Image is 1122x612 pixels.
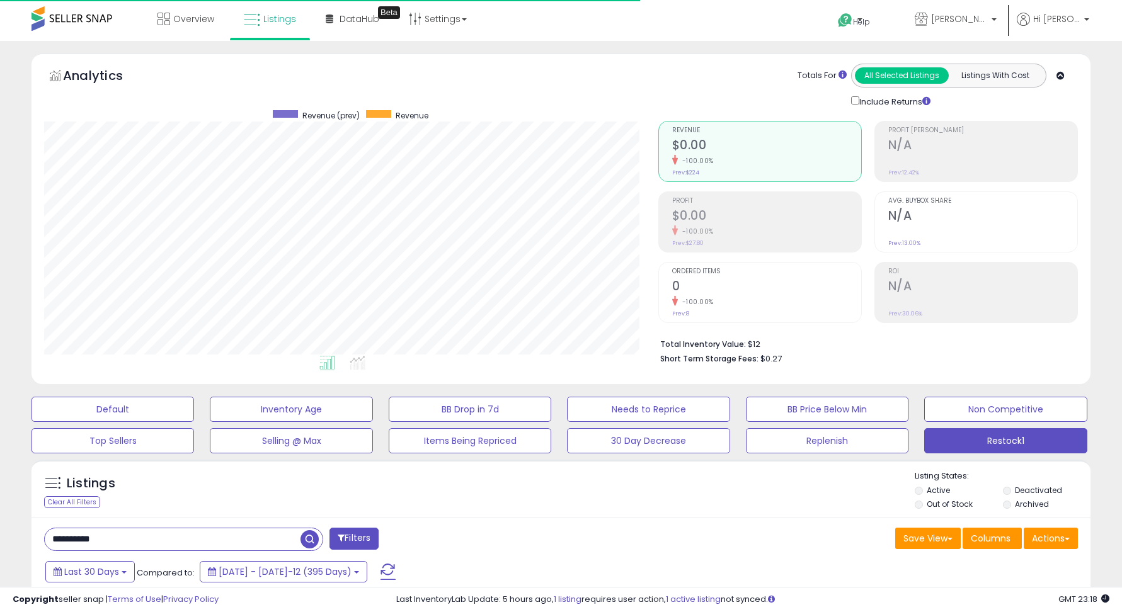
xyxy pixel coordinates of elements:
li: $12 [660,336,1068,351]
button: [DATE] - [DATE]-12 (395 Days) [200,561,367,582]
span: Profit [672,198,861,205]
small: Prev: 8 [672,310,689,317]
span: Avg. Buybox Share [888,198,1077,205]
button: Replenish [746,428,908,453]
small: -100.00% [678,156,714,166]
span: 2025-08-12 23:18 GMT [1058,593,1109,605]
span: Hi [PERSON_NAME] [1033,13,1080,25]
small: Prev: $27.80 [672,239,704,247]
h2: 0 [672,279,861,296]
small: -100.00% [678,227,714,236]
small: Prev: 30.06% [888,310,922,317]
h5: Listings [67,475,115,492]
h5: Analytics [63,67,147,88]
div: Include Returns [842,94,946,108]
div: Totals For [798,70,847,82]
span: Columns [971,532,1010,545]
b: Short Term Storage Fees: [660,353,758,364]
button: BB Price Below Min [746,397,908,422]
button: BB Drop in 7d [389,397,551,422]
small: Prev: 12.42% [888,169,919,176]
label: Active [927,485,950,496]
span: Ordered Items [672,268,861,275]
label: Deactivated [1015,485,1062,496]
a: Help [828,3,895,41]
button: All Selected Listings [855,67,949,84]
h2: $0.00 [672,138,861,155]
button: Columns [963,528,1022,549]
p: Listing States: [915,470,1091,482]
button: Last 30 Days [45,561,135,582]
span: [PERSON_NAME] [931,13,988,25]
h2: N/A [888,279,1077,296]
span: Listings [263,13,296,25]
span: Revenue [396,110,428,121]
a: Hi [PERSON_NAME] [1017,13,1089,41]
a: Privacy Policy [163,593,219,605]
h2: N/A [888,138,1077,155]
span: ROI [888,268,1077,275]
div: seller snap | | [13,594,219,606]
span: [DATE] - [DATE]-12 (395 Days) [219,565,352,578]
span: Profit [PERSON_NAME] [888,127,1077,134]
a: 1 active listing [666,593,721,605]
strong: Copyright [13,593,59,605]
b: Total Inventory Value: [660,339,746,349]
span: Compared to: [137,567,195,579]
button: Inventory Age [210,397,372,422]
i: Get Help [837,13,853,28]
span: Help [853,16,870,27]
span: $0.27 [760,353,782,365]
label: Out of Stock [927,499,973,509]
small: -100.00% [678,297,714,307]
button: 30 Day Decrease [567,428,730,453]
small: Prev: 13.00% [888,239,920,247]
button: Needs to Reprice [567,397,730,422]
button: Restock1 [924,428,1087,453]
button: Top Sellers [31,428,194,453]
h2: $0.00 [672,208,861,225]
button: Non Competitive [924,397,1087,422]
a: 1 listing [554,593,581,605]
button: Save View [895,528,961,549]
label: Archived [1015,499,1049,509]
small: Prev: $224 [672,169,699,176]
button: Items Being Repriced [389,428,551,453]
button: Default [31,397,194,422]
span: DataHub [340,13,379,25]
span: Revenue [672,127,861,134]
span: Last 30 Days [64,565,119,578]
span: Overview [173,13,214,25]
div: Tooltip anchor [378,6,400,19]
div: Clear All Filters [44,496,100,508]
a: Terms of Use [108,593,161,605]
button: Selling @ Max [210,428,372,453]
button: Filters [329,528,379,550]
button: Actions [1024,528,1078,549]
div: Last InventoryLab Update: 5 hours ago, requires user action, not synced. [396,594,1109,606]
span: Revenue (prev) [302,110,360,121]
button: Listings With Cost [948,67,1042,84]
h2: N/A [888,208,1077,225]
